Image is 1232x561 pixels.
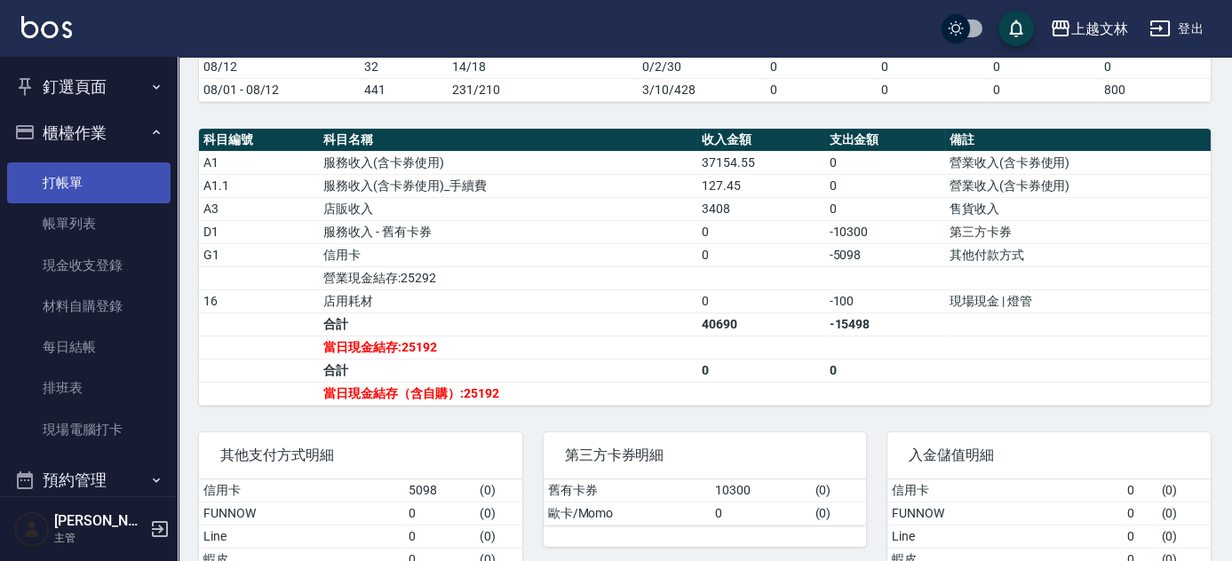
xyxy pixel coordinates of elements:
[199,151,319,174] td: A1
[887,525,1122,548] td: Line
[1122,525,1156,548] td: 0
[825,220,945,243] td: -10300
[220,446,501,464] span: 其他支付方式明細
[199,33,1211,102] table: a dense table
[21,16,72,38] img: Logo
[877,55,988,78] td: 0
[945,220,1211,243] td: 第三方卡券
[544,479,867,525] table: a dense table
[199,243,319,266] td: G1
[697,197,824,220] td: 3408
[14,511,50,547] img: Person
[7,367,171,408] a: 排班表
[199,289,319,312] td: 16
[697,174,824,197] td: 127.45
[825,174,945,197] td: 0
[945,243,1211,266] td: 其他付款方式
[810,502,866,525] td: ( 0 )
[319,129,697,152] th: 科目名稱
[989,78,1100,101] td: 0
[7,162,171,203] a: 打帳單
[199,197,319,220] td: A3
[319,312,697,336] td: 合計
[448,55,638,78] td: 14/18
[199,55,360,78] td: 08/12
[565,446,846,464] span: 第三方卡券明細
[544,479,711,502] td: 舊有卡券
[7,110,171,156] button: 櫃檯作業
[360,55,448,78] td: 32
[945,129,1211,152] th: 備註
[825,151,945,174] td: 0
[711,502,810,525] td: 0
[825,129,945,152] th: 支出金額
[319,336,697,359] td: 當日現金結存:25192
[544,502,711,525] td: 歐卡/Momo
[7,409,171,450] a: 現場電腦打卡
[319,197,697,220] td: 店販收入
[1122,502,1156,525] td: 0
[404,525,474,548] td: 0
[825,243,945,266] td: -5098
[7,64,171,110] button: 釘選頁面
[319,151,697,174] td: 服務收入(含卡券使用)
[7,245,171,286] a: 現金收支登錄
[989,55,1100,78] td: 0
[697,312,824,336] td: 40690
[697,129,824,152] th: 收入金額
[475,525,522,548] td: ( 0 )
[199,129,1211,406] table: a dense table
[711,479,810,502] td: 10300
[199,220,319,243] td: D1
[54,530,145,546] p: 主管
[887,502,1122,525] td: FUNNOW
[1156,525,1211,548] td: ( 0 )
[825,197,945,220] td: 0
[199,129,319,152] th: 科目編號
[319,243,697,266] td: 信用卡
[360,78,448,101] td: 441
[199,502,404,525] td: FUNNOW
[825,289,945,312] td: -100
[1071,18,1128,40] div: 上越文林
[887,479,1122,502] td: 信用卡
[638,55,766,78] td: 0/2/30
[199,479,404,502] td: 信用卡
[1100,55,1211,78] td: 0
[319,220,697,243] td: 服務收入 - 舊有卡券
[7,327,171,367] a: 每日結帳
[697,243,824,266] td: 0
[1043,11,1135,47] button: 上越文林
[199,525,404,548] td: Line
[1100,78,1211,101] td: 800
[697,289,824,312] td: 0
[825,359,945,382] td: 0
[1122,479,1156,502] td: 0
[998,11,1034,46] button: save
[7,203,171,244] a: 帳單列表
[319,174,697,197] td: 服務收入(含卡券使用)_手續費
[475,479,522,502] td: ( 0 )
[7,457,171,503] button: 預約管理
[945,151,1211,174] td: 營業收入(含卡券使用)
[638,78,766,101] td: 3/10/428
[448,78,638,101] td: 231/210
[945,174,1211,197] td: 營業收入(含卡券使用)
[697,220,824,243] td: 0
[319,266,697,289] td: 營業現金結存:25292
[766,55,877,78] td: 0
[825,312,945,336] td: -15498
[7,286,171,327] a: 材料自購登錄
[697,151,824,174] td: 37154.55
[319,359,697,382] td: 合計
[404,479,474,502] td: 5098
[199,78,360,101] td: 08/01 - 08/12
[54,512,145,530] h5: [PERSON_NAME]
[766,78,877,101] td: 0
[1142,12,1211,45] button: 登出
[877,78,988,101] td: 0
[1156,479,1211,502] td: ( 0 )
[475,502,522,525] td: ( 0 )
[319,382,697,405] td: 當日現金結存（含自購）:25192
[810,479,866,502] td: ( 0 )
